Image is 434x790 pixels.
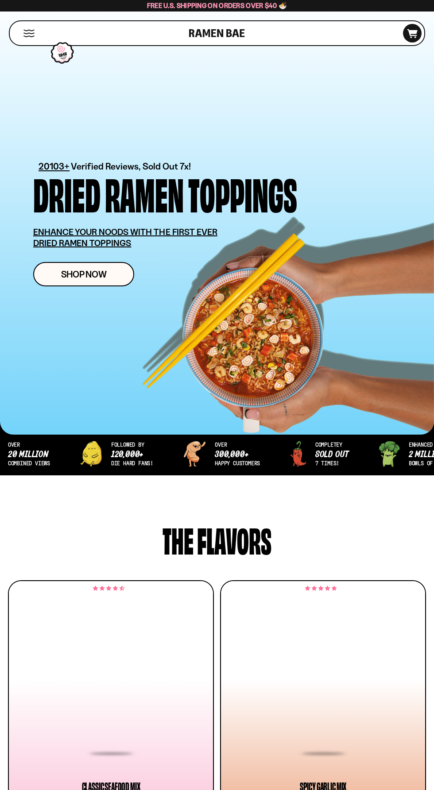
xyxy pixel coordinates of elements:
[188,173,297,213] div: Toppings
[33,173,101,213] div: Dried
[147,1,287,10] span: Free U.S. Shipping on Orders over $40 🍜
[71,161,191,172] span: Verified Reviews, Sold Out 7x!
[93,587,124,590] span: 4.68 stars
[163,524,194,555] div: The
[305,587,337,590] span: 4.75 stars
[33,227,217,248] u: ENHANCE YOUR NOODS WITH THE FIRST EVER DRIED RAMEN TOPPINGS
[197,524,271,555] div: flavors
[105,173,184,213] div: Ramen
[61,270,107,279] span: Shop Now
[33,262,134,286] a: Shop Now
[39,159,70,173] span: 20103+
[23,30,35,37] button: Mobile Menu Trigger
